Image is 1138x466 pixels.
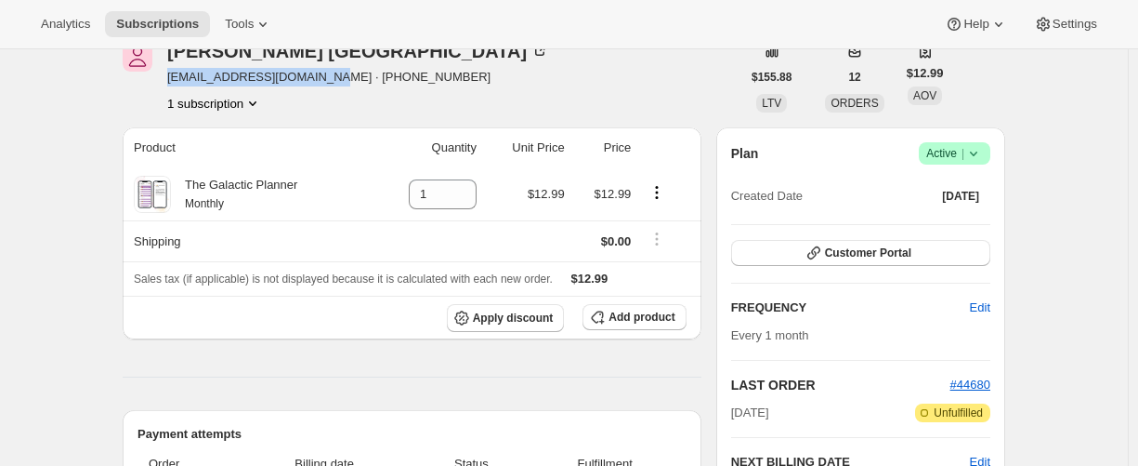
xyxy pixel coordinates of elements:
span: $155.88 [752,70,791,85]
span: rebekah bordeaux [123,42,152,72]
span: Apply discount [473,311,554,326]
button: Shipping actions [642,229,672,249]
h2: Plan [731,144,759,163]
img: product img [136,176,168,213]
span: Tools [225,17,254,32]
span: Settings [1053,17,1097,32]
span: Subscriptions [116,17,199,32]
span: 12 [848,70,860,85]
span: | [961,146,964,161]
button: Tools [214,11,283,37]
span: Customer Portal [825,246,911,260]
h2: LAST ORDER [731,376,950,394]
span: Active [926,144,983,163]
span: LTV [762,97,781,110]
th: Product [123,127,373,168]
span: Created Date [731,187,803,206]
span: Add product [608,310,674,325]
span: AOV [913,89,936,102]
span: [DATE] [731,404,769,422]
span: Unfulfilled [934,406,983,420]
th: Quantity [373,127,482,168]
span: $12.99 [571,272,608,286]
button: Subscriptions [105,11,210,37]
button: [DATE] [931,183,990,209]
span: [EMAIL_ADDRESS][DOMAIN_NAME] · [PHONE_NUMBER] [167,68,549,87]
span: $12.99 [595,187,632,201]
div: [PERSON_NAME] [GEOGRAPHIC_DATA] [167,42,549,60]
small: Monthly [185,197,224,210]
span: Help [963,17,988,32]
button: 12 [837,64,871,90]
button: Product actions [642,182,672,203]
a: #44680 [950,378,990,392]
h2: Payment attempts [137,425,687,444]
span: $12.99 [528,187,565,201]
button: $155.88 [740,64,803,90]
span: ORDERS [831,97,878,110]
button: Product actions [167,94,262,113]
span: Edit [970,299,990,317]
span: Analytics [41,17,90,32]
button: Settings [1023,11,1108,37]
span: $0.00 [601,234,632,248]
button: Help [934,11,1018,37]
span: Every 1 month [731,328,809,342]
th: Price [570,127,637,168]
span: Sales tax (if applicable) is not displayed because it is calculated with each new order. [134,273,553,286]
button: #44680 [950,376,990,394]
h2: FREQUENCY [731,299,970,317]
button: Apply discount [447,304,565,332]
span: $12.99 [907,64,944,83]
th: Shipping [123,220,373,261]
span: [DATE] [942,189,979,204]
button: Add product [582,304,686,330]
button: Edit [959,293,1001,323]
button: Customer Portal [731,240,990,266]
button: Analytics [30,11,101,37]
th: Unit Price [482,127,570,168]
div: The Galactic Planner [171,176,297,213]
